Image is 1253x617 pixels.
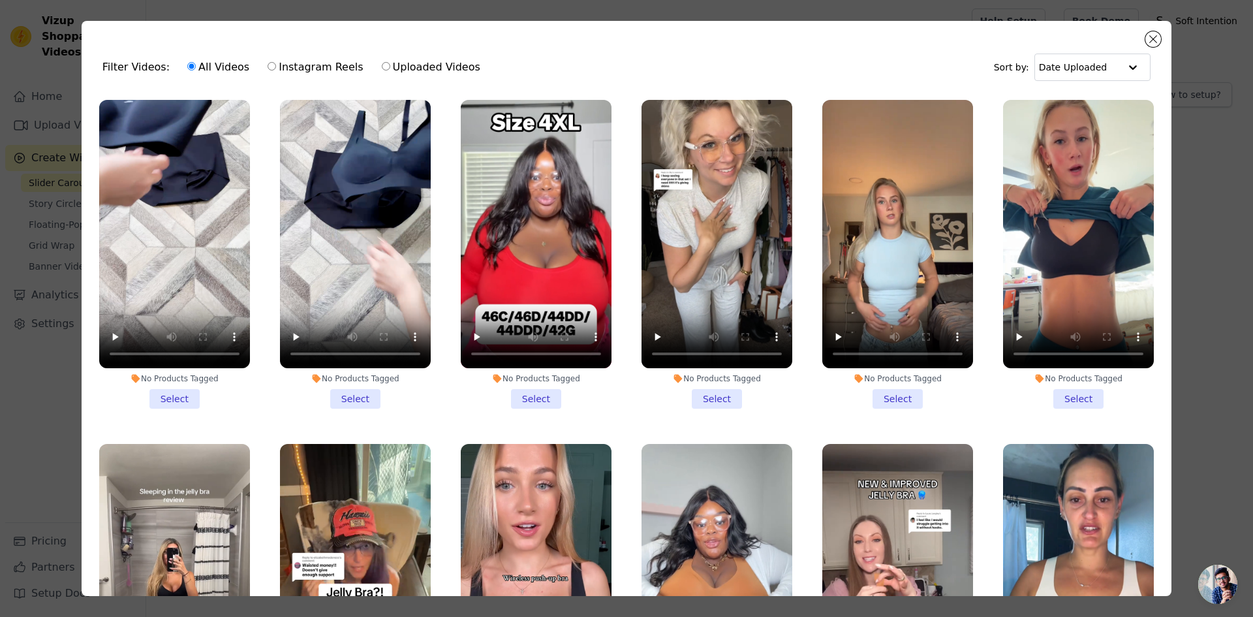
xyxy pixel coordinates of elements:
[461,373,611,384] div: No Products Tagged
[1003,373,1154,384] div: No Products Tagged
[102,52,487,82] div: Filter Videos:
[280,373,431,384] div: No Products Tagged
[99,373,250,384] div: No Products Tagged
[1198,565,1237,604] div: 开放式聊天
[994,54,1151,81] div: Sort by:
[267,59,364,76] label: Instagram Reels
[642,373,792,384] div: No Products Tagged
[822,373,973,384] div: No Products Tagged
[1145,31,1161,47] button: Close modal
[187,59,250,76] label: All Videos
[381,59,481,76] label: Uploaded Videos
